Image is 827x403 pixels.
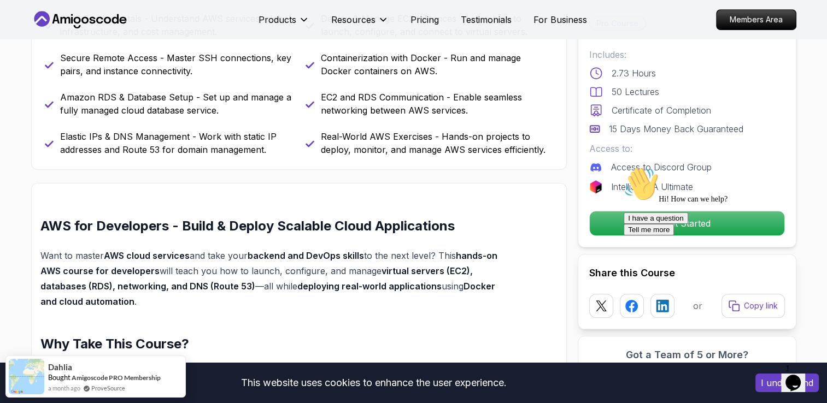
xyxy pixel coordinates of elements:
p: Access to: [589,142,785,155]
strong: backend and DevOps skills [248,250,364,261]
div: This website uses cookies to enhance the user experience. [8,371,739,395]
p: Access to Discord Group [611,161,712,174]
h2: AWS for Developers - Build & Deploy Scalable Cloud Applications [40,217,506,235]
iframe: chat widget [781,359,816,392]
div: 👋Hi! How can we help?I have a questionTell me more [4,4,201,73]
p: 15 Days Money Back Guaranteed [609,122,743,135]
button: Get Started [589,211,785,236]
p: Want to master and take your to the next level? This will teach you how to launch, configure, and... [40,248,506,309]
a: ProveSource [91,383,125,393]
p: Members Area [717,10,796,29]
span: Hi! How can we help? [4,33,108,41]
button: Resources [331,13,389,35]
button: Tell me more [4,62,55,73]
p: Resources [331,13,376,26]
p: Certificate of Completion [612,104,711,117]
button: I have a question [4,50,69,62]
p: 50 Lectures [612,85,659,98]
p: 2.73 Hours [612,67,656,80]
button: Accept cookies [755,374,819,392]
strong: AWS cloud services [104,250,190,261]
p: Get Started [590,211,784,235]
p: EC2 and RDS Communication - Enable seamless networking between AWS services. [321,91,553,117]
a: Members Area [716,9,796,30]
strong: deploying real-world applications [297,281,442,292]
h2: Share this Course [589,265,785,281]
p: Real-World AWS Exercises - Hands-on projects to deploy, monitor, and manage AWS services efficien... [321,130,553,156]
p: Secure Remote Access - Master SSH connections, key pairs, and instance connectivity. [60,51,292,78]
img: jetbrains logo [589,180,602,193]
a: For Business [533,13,587,26]
p: Amazon RDS & Database Setup - Set up and manage a fully managed cloud database service. [60,91,292,117]
span: a month ago [48,383,80,393]
span: Bought [48,373,71,382]
p: Includes: [589,48,785,61]
a: Pricing [410,13,439,26]
p: IntelliJ IDEA Ultimate [611,180,693,193]
a: Amigoscode PRO Membership [72,374,161,382]
h2: Why Take This Course? [40,335,506,353]
a: Testimonials [461,13,512,26]
img: provesource social proof notification image [9,359,44,394]
button: Products [259,13,309,35]
span: Dahlia [48,363,72,372]
img: :wave: [4,4,39,39]
p: Containerization with Docker - Run and manage Docker containers on AWS. [321,51,553,78]
p: Products [259,13,296,26]
h3: Got a Team of 5 or More? [589,347,785,363]
p: Elastic IPs & DNS Management - Work with static IP addresses and Route 53 for domain management. [60,130,292,156]
iframe: chat widget [619,162,816,354]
